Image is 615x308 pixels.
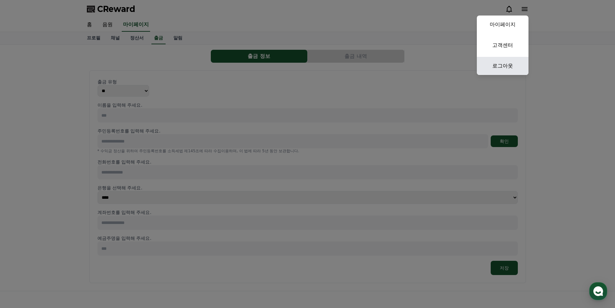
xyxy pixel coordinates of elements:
[477,57,528,75] a: 로그아웃
[20,215,24,220] span: 홈
[100,215,108,220] span: 설정
[477,16,528,34] a: 마이페이지
[59,215,67,220] span: 대화
[43,205,83,221] a: 대화
[83,205,124,221] a: 설정
[477,36,528,54] a: 고객센터
[477,16,528,75] button: 마이페이지 고객센터 로그아웃
[2,205,43,221] a: 홈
